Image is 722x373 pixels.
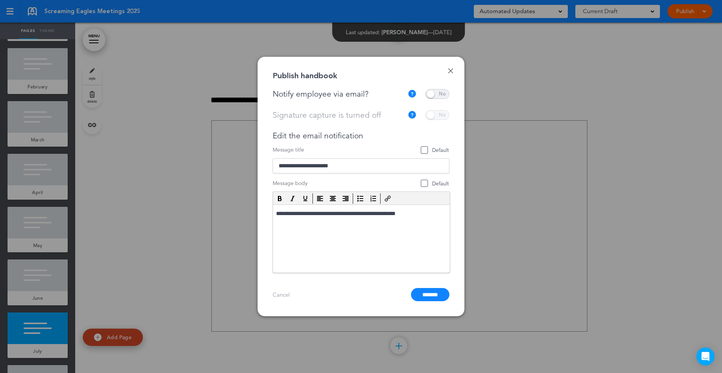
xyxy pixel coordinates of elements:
div: Bullet list [354,193,366,204]
span: Default [421,147,449,154]
div: Italic [287,193,299,204]
img: tooltip_icon.svg [408,89,417,99]
div: Insert/edit link [382,193,394,204]
a: Cancel [273,291,290,298]
div: Align right [340,193,352,204]
div: Notify employee via email? [273,89,408,99]
div: Numbered list [367,193,379,204]
span: Default [421,180,449,187]
iframe: Rich Text Area. Press ALT-F9 for menu. Press ALT-F10 for toolbar. Press ALT-0 for help [273,205,450,273]
div: Align center [327,193,339,204]
div: Edit the email notification [273,131,449,141]
span: Message body [273,180,308,187]
div: Open Intercom Messenger [696,347,714,365]
img: tooltip_icon.svg [408,111,417,120]
a: Done [448,68,453,73]
div: Bold [274,193,286,204]
div: Underline [299,193,311,204]
div: Publish handbook [273,72,337,80]
div: Align left [314,193,326,204]
span: Message title [273,146,304,153]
